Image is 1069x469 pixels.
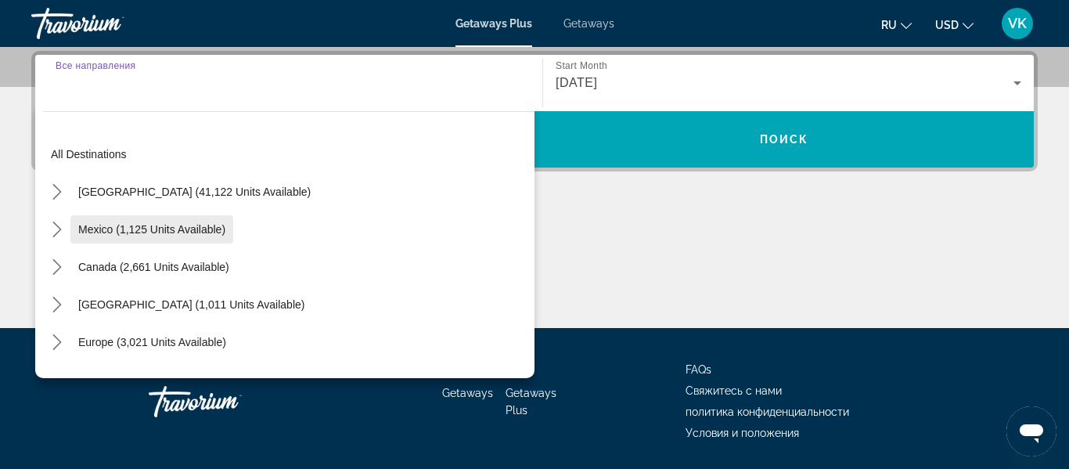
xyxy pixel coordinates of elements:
span: Все направления [56,60,135,70]
a: Travorium [31,3,188,44]
button: Select destination: All destinations [43,140,534,168]
span: [GEOGRAPHIC_DATA] (41,122 units available) [78,186,311,198]
a: Getaways Plus [455,17,532,30]
span: VK [1008,16,1027,31]
input: Select destination [56,74,522,93]
button: Change language [881,13,912,36]
div: Search widget [35,55,1034,168]
span: ru [881,19,897,31]
button: Change currency [935,13,974,36]
span: [GEOGRAPHIC_DATA] (1,011 units available) [78,298,304,311]
a: Свяжитесь с нами [686,384,782,397]
a: FAQs [686,363,711,376]
a: Getaways [442,387,493,399]
button: Toggle Australia (237 units available) submenu [43,366,70,394]
a: Условия и положения [686,427,799,439]
span: USD [935,19,959,31]
button: Select destination: Europe (3,021 units available) [70,328,234,356]
span: Mexico (1,125 units available) [78,223,225,236]
button: Toggle Canada (2,661 units available) submenu [43,254,70,281]
button: Toggle Mexico (1,125 units available) submenu [43,216,70,244]
button: Select destination: Caribbean & Atlantic Islands (1,011 units available) [70,290,312,319]
span: Поиск [760,133,809,146]
span: All destinations [51,148,127,161]
button: Select destination: Canada (2,661 units available) [70,253,237,281]
span: Canada (2,661 units available) [78,261,229,273]
a: Getaways Plus [506,387,556,417]
span: Europe (3,021 units available) [78,336,226,348]
button: Toggle Caribbean & Atlantic Islands (1,011 units available) submenu [43,291,70,319]
button: Select destination: Australia (237 units available) [70,366,304,394]
button: Select destination: Mexico (1,125 units available) [70,215,233,244]
a: Getaways [563,17,614,30]
div: Destination options [35,103,534,378]
span: Start Month [556,61,607,71]
button: Search [534,111,1034,168]
button: Toggle United States (41,122 units available) submenu [43,179,70,206]
button: Toggle Europe (3,021 units available) submenu [43,329,70,356]
iframe: Button to launch messaging window [1006,406,1056,456]
button: User Menu [997,7,1038,40]
span: [DATE] [556,76,597,89]
a: политика конфиденциальности [686,406,849,418]
a: Go Home [149,378,305,425]
button: Select destination: United States (41,122 units available) [70,178,319,206]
